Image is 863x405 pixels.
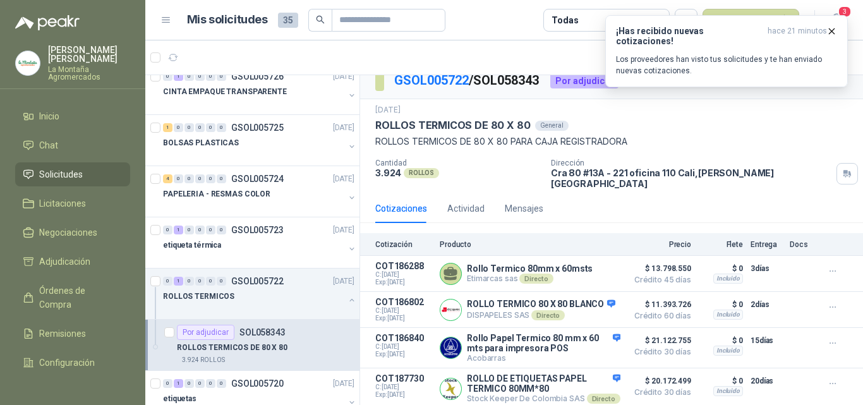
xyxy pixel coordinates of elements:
p: La Montaña Agromercados [48,66,130,81]
div: 0 [163,379,172,388]
p: PAPELERIA - RESMAS COLOR [163,188,270,200]
img: Logo peakr [15,15,80,30]
div: 0 [195,379,205,388]
p: [DATE] [333,122,354,134]
a: 0 1 0 0 0 0 GSOL005726[DATE] CINTA EMPAQUE TRANSPARENTE [163,69,357,109]
a: Negociaciones [15,221,130,245]
p: 15 días [751,333,782,348]
p: ROLLOS TERMICOS DE 80 X 80 [375,119,530,132]
p: GSOL005723 [231,226,284,234]
span: C: [DATE] [375,343,432,351]
p: $ 0 [699,373,743,389]
div: 0 [206,123,215,132]
span: Solicitudes [39,167,83,181]
div: Cotizaciones [375,202,427,215]
div: Incluido [713,346,743,356]
img: Company Logo [440,337,461,358]
a: 0 1 0 0 0 0 GSOL005723[DATE] etiqueta térmica [163,222,357,263]
p: GSOL005726 [231,72,284,81]
p: 20 días [751,373,782,389]
span: Negociaciones [39,226,97,239]
p: $ 0 [699,261,743,276]
a: Remisiones [15,322,130,346]
p: Rollo Termico 80mm x 60msts [467,263,593,274]
p: $ 0 [699,297,743,312]
span: Crédito 30 días [628,348,691,356]
a: Configuración [15,351,130,375]
div: Todas [552,13,578,27]
p: etiquetas [163,393,196,405]
div: 0 [206,379,215,388]
span: Configuración [39,356,95,370]
span: Exp: [DATE] [375,315,432,322]
p: Entrega [751,240,782,249]
div: Directo [531,310,565,320]
div: Incluido [713,386,743,396]
p: COT186840 [375,333,432,343]
div: 0 [174,174,183,183]
p: Cra 80 #13A - 221 oficina 110 Cali , [PERSON_NAME][GEOGRAPHIC_DATA] [551,167,831,189]
p: Producto [440,240,620,249]
p: Los proveedores han visto tus solicitudes y te han enviado nuevas cotizaciones. [616,54,837,76]
p: GSOL005722 [231,277,284,286]
div: ROLLOS [404,168,439,178]
div: General [535,121,569,131]
span: Chat [39,138,58,152]
p: ROLLOS TERMICOS DE 80 X 80 PARA CAJA REGISTRADORA [375,135,848,148]
p: ROLLOS TERMICOS DE 80 X 80 [177,342,287,354]
a: GSOL005722 [394,73,469,88]
div: 1 [174,72,183,81]
span: Exp: [DATE] [375,391,432,399]
div: 0 [184,226,194,234]
span: hace 21 minutos [768,26,827,46]
p: CINTA EMPAQUE TRANSPARENTE [163,86,287,98]
div: Mensajes [505,202,543,215]
p: ROLLOS TERMICOS [163,291,234,303]
p: COT186288 [375,261,432,271]
p: Cotización [375,240,432,249]
div: Por adjudicar [177,325,234,340]
p: BOLSAS PLASTICAS [163,137,239,149]
p: Rollo Papel Termico 80 mm x 60 mts para impresora POS [467,333,620,353]
div: 0 [195,226,205,234]
div: 1 [174,226,183,234]
div: 0 [217,72,226,81]
div: 0 [206,226,215,234]
p: [DATE] [333,378,354,390]
p: GSOL005720 [231,379,284,388]
div: Actividad [447,202,485,215]
div: 0 [184,72,194,81]
span: 35 [278,13,298,28]
p: GSOL005725 [231,123,284,132]
span: $ 11.393.726 [628,297,691,312]
p: $ 0 [699,333,743,348]
a: Solicitudes [15,162,130,186]
p: GSOL005724 [231,174,284,183]
div: 0 [184,174,194,183]
div: 0 [174,123,183,132]
div: 0 [217,379,226,388]
div: 4 [163,174,172,183]
span: Adjudicación [39,255,90,269]
div: Directo [587,394,620,404]
div: Incluido [713,274,743,284]
div: 0 [184,277,194,286]
span: Exp: [DATE] [375,279,432,286]
span: Remisiones [39,327,86,341]
p: Stock Keeper De Colombia SAS [467,394,620,404]
span: $ 13.798.550 [628,261,691,276]
p: Acobarras [467,353,620,363]
p: Precio [628,240,691,249]
div: Incluido [713,310,743,320]
p: [DATE] [333,173,354,185]
span: 3 [838,6,852,18]
p: [DATE] [333,275,354,287]
p: Flete [699,240,743,249]
p: 3.924 [375,167,401,178]
a: Adjudicación [15,250,130,274]
p: [PERSON_NAME] [PERSON_NAME] [48,45,130,63]
a: 1 0 0 0 0 0 GSOL005725[DATE] BOLSAS PLASTICAS [163,120,357,160]
div: 1 [163,123,172,132]
div: 0 [163,226,172,234]
span: Licitaciones [39,196,86,210]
